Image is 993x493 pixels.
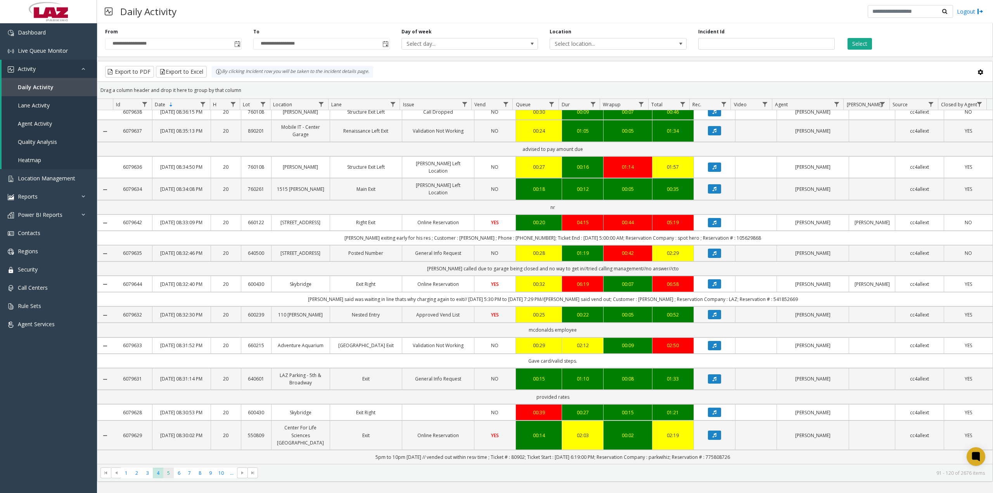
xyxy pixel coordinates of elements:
a: [PERSON_NAME] [782,185,844,193]
a: 00:18 [521,185,557,193]
td: [PERSON_NAME] exiting early for his res ; Customer : [PERSON_NAME] ; Phone : [PHONE_NUMBER]; Tick... [113,231,993,245]
span: NO [965,250,972,256]
a: Activity [2,60,97,78]
a: 00:44 [608,219,647,226]
span: Agent Services [18,320,55,328]
a: 20 [216,219,236,226]
a: Skybridge [276,280,325,288]
a: Online Reservation [407,280,469,288]
img: logout [977,7,983,16]
button: Select [848,38,872,50]
a: 00:29 [521,342,557,349]
span: YES [491,311,499,318]
div: 00:52 [657,311,689,318]
a: 6079638 [118,108,147,116]
a: Structure Exit Left [335,163,397,171]
a: [DATE] 08:36:15 PM [157,108,206,116]
span: Contacts [18,229,40,237]
a: 660122 [246,219,266,226]
a: Collapse Details [97,343,113,349]
a: 660215 [246,342,266,349]
a: 00:16 [567,163,599,171]
span: Toggle popup [233,38,241,49]
a: Video Filter Menu [759,99,770,109]
a: cc4allext [900,108,939,116]
img: 'icon' [8,48,14,54]
a: [PERSON_NAME] [782,280,844,288]
div: 00:42 [608,249,647,257]
div: 01:19 [567,249,599,257]
a: [DATE] 08:31:14 PM [157,375,206,382]
a: 00:09 [567,108,599,116]
a: NO [479,163,511,171]
span: Rule Sets [18,302,41,310]
a: Exit Right [335,280,397,288]
a: 06:58 [657,280,689,288]
a: 760108 [246,108,266,116]
a: [PERSON_NAME] [782,342,844,349]
a: cc4allext [900,375,939,382]
img: 'icon' [8,212,14,218]
a: 20 [216,311,236,318]
label: Location [550,28,571,35]
a: 20 [216,163,236,171]
a: 20 [216,342,236,349]
a: [PERSON_NAME] [854,280,890,288]
a: [PERSON_NAME] [276,163,325,171]
img: pageIcon [105,2,112,21]
a: Structure Exit Left [335,108,397,116]
div: 00:09 [608,342,647,349]
a: Adventure Aquarium [276,342,325,349]
a: cc4allext [900,127,939,135]
a: 00:05 [608,127,647,135]
a: [PERSON_NAME] [782,127,844,135]
span: Security [18,266,38,273]
a: YES [949,185,988,193]
span: Regions [18,247,38,255]
a: [DATE] 08:30:53 PM [157,409,206,416]
a: 00:05 [608,185,647,193]
a: 00:32 [521,280,557,288]
a: [DATE] 08:35:13 PM [157,127,206,135]
a: 01:34 [657,127,689,135]
a: 02:12 [567,342,599,349]
a: Validation Not Working [407,342,469,349]
a: Location Filter Menu [316,99,326,109]
a: [DATE] 08:32:30 PM [157,311,206,318]
a: 01:10 [567,375,599,382]
a: NO [949,108,988,116]
a: 00:24 [521,127,557,135]
div: 01:57 [657,163,689,171]
a: [DATE] 08:33:09 PM [157,219,206,226]
img: 'icon' [8,194,14,200]
span: Lane Activity [18,102,50,109]
a: Call Dropped [407,108,469,116]
a: 760261 [246,185,266,193]
img: 'icon' [8,249,14,255]
a: Lane Filter Menu [388,99,398,109]
a: 6079635 [118,249,147,257]
img: 'icon' [8,303,14,310]
span: NO [491,109,498,115]
div: 00:05 [608,311,647,318]
a: cc4allext [900,280,939,288]
a: 00:25 [521,311,557,318]
a: 00:08 [608,375,647,382]
a: General Info Request [407,375,469,382]
td: [PERSON_NAME] said was waiting in line thats why charging again to exit// [DATE] 5:30 PM to [DATE... [113,292,993,306]
a: Issue Filter Menu [459,99,470,109]
a: 6079633 [118,342,147,349]
a: 600239 [246,311,266,318]
label: Day of week [401,28,432,35]
a: NO [479,249,511,257]
a: 6079644 [118,280,147,288]
a: 00:30 [521,108,557,116]
a: H Filter Menu [228,99,238,109]
a: Daily Activity [2,78,97,96]
a: 890201 [246,127,266,135]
